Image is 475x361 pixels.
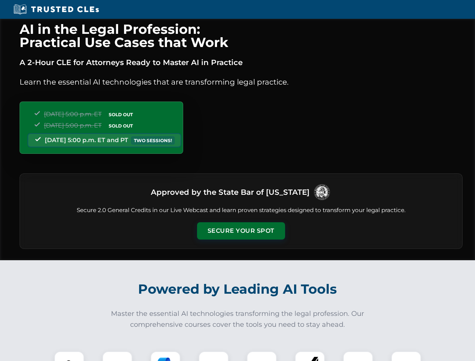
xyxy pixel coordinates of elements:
h3: Approved by the State Bar of [US_STATE] [151,185,310,199]
span: [DATE] 5:00 p.m. ET [44,122,102,129]
span: SOLD OUT [106,122,135,130]
button: Secure Your Spot [197,222,285,240]
span: SOLD OUT [106,111,135,118]
h1: AI in the Legal Profession: Practical Use Cases that Work [20,23,463,49]
img: Logo [313,183,331,202]
h2: Powered by Leading AI Tools [29,276,446,302]
span: [DATE] 5:00 p.m. ET [44,111,102,118]
p: Master the essential AI technologies transforming the legal profession. Our comprehensive courses... [106,308,369,330]
img: Trusted CLEs [11,4,101,15]
p: Learn the essential AI technologies that are transforming legal practice. [20,76,463,88]
p: Secure 2.0 General Credits in our Live Webcast and learn proven strategies designed to transform ... [29,206,453,215]
p: A 2-Hour CLE for Attorneys Ready to Master AI in Practice [20,56,463,68]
